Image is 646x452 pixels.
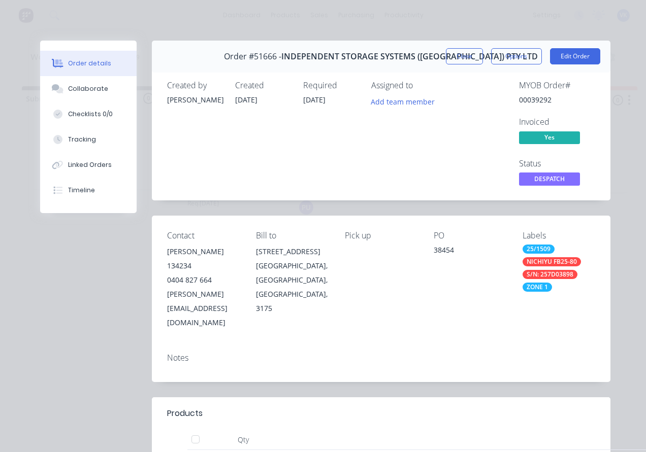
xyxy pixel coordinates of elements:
[68,135,96,144] div: Tracking
[167,259,240,273] div: 134234
[40,51,137,76] button: Order details
[345,231,417,240] div: Pick up
[523,231,595,240] div: Labels
[40,76,137,101] button: Collaborate
[371,81,473,90] div: Assigned to
[519,81,595,90] div: MYOB Order #
[365,94,440,108] button: Add team member
[434,231,506,240] div: PO
[167,353,595,363] div: Notes
[235,81,291,90] div: Created
[519,131,580,144] span: Yes
[256,231,329,240] div: Bill to
[167,287,240,330] div: [PERSON_NAME][EMAIL_ADDRESS][DOMAIN_NAME]
[519,94,595,105] div: 00039292
[68,186,95,195] div: Timeline
[281,52,538,61] span: INDEPENDENT STORAGE SYSTEMS ([GEOGRAPHIC_DATA]) PTY LTD
[519,172,580,188] button: DESPATCH
[371,94,440,108] button: Add team member
[167,94,223,105] div: [PERSON_NAME]
[434,245,506,259] div: 38454
[523,257,581,266] div: NICHIYU FB25-80
[235,95,257,105] span: [DATE]
[256,245,329,316] div: [STREET_ADDRESS][GEOGRAPHIC_DATA], [GEOGRAPHIC_DATA], [GEOGRAPHIC_DATA], 3175
[523,270,577,279] div: S/N: 257D03898
[550,48,600,64] button: Edit Order
[491,48,542,64] button: Options
[68,110,113,119] div: Checklists 0/0
[167,273,240,287] div: 0404 827 664
[213,430,274,450] div: Qty
[224,52,281,61] span: Order #51666 -
[167,245,240,259] div: [PERSON_NAME]
[40,127,137,152] button: Tracking
[303,81,359,90] div: Required
[68,59,111,68] div: Order details
[68,160,112,169] div: Linked Orders
[256,259,329,316] div: [GEOGRAPHIC_DATA], [GEOGRAPHIC_DATA], [GEOGRAPHIC_DATA], 3175
[167,81,223,90] div: Created by
[167,231,240,240] div: Contact
[519,117,595,127] div: Invoiced
[519,159,595,168] div: Status
[167,245,240,330] div: [PERSON_NAME]1342340404 827 664[PERSON_NAME][EMAIL_ADDRESS][DOMAIN_NAME]
[40,152,137,178] button: Linked Orders
[256,245,329,259] div: [STREET_ADDRESS]
[68,84,108,93] div: Collaborate
[40,101,137,127] button: Checklists 0/0
[303,95,326,105] span: [DATE]
[523,283,552,292] div: ZONE 1
[167,407,203,420] div: Products
[523,245,555,254] div: 25/1509
[519,172,580,185] span: DESPATCH
[446,48,483,64] button: Close
[40,178,137,203] button: Timeline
